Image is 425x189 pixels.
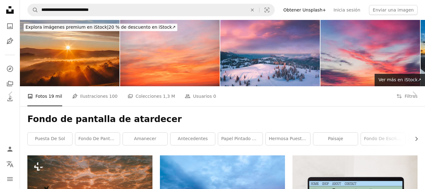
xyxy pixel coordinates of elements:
span: Ver más en iStock ↗ [378,77,421,82]
form: Encuentra imágenes en todo el sitio [27,4,275,16]
button: Borrar [245,4,259,16]
button: Menú [4,173,16,185]
a: Explorar [4,63,16,75]
span: 0 [213,93,216,100]
span: 20 % de descuento en iStock ↗ [26,25,175,30]
button: Buscar en Unsplash [28,4,38,16]
a: Papel pintado del amanecer [218,133,263,145]
a: Colecciones 1,3 M [128,86,175,106]
button: Filtros [396,86,418,106]
button: Enviar una imagen [369,5,418,15]
h1: Fondo de pantalla de atardecer [27,114,418,125]
img: Atardecer colorido [220,20,320,86]
a: Obtener Unsplash+ [280,5,330,15]
a: Ver más en iStock↗ [375,74,425,86]
a: Hermosa puesta de sol [266,133,310,145]
button: Idioma [4,158,16,170]
button: desplazar lista a la derecha [411,133,418,145]
img: Nubes en el cielo. Puesta del sol. Tiempo. [320,20,420,86]
img: Sky,sunset, beautiful , luxury soft gradient orange gold clouds and sunlight on the blue sky perf... [120,20,220,86]
a: Iniciar sesión / Registrarse [4,143,16,155]
button: Búsqueda visual [259,4,274,16]
a: amanecer [123,133,167,145]
span: Explora imágenes premium en iStock | [26,25,109,30]
a: puesta de sol [28,133,72,145]
a: Ilustraciones [4,35,16,47]
img: Hermosa vista del amanecer en el bosque brumoso en la Toscana, Italia, con colinas verdes y cipre... [20,20,119,86]
a: Ilustraciones 100 [72,86,118,106]
span: 100 [109,93,118,100]
a: Fotos [4,20,16,32]
a: Explora imágenes premium en iStock|20 % de descuento en iStock↗ [20,20,181,35]
a: fondo de pantalla [75,133,120,145]
span: 1,3 M [163,93,175,100]
a: Fondo de escritorio [361,133,405,145]
a: antecedentes [170,133,215,145]
a: Inicia sesión [330,5,364,15]
a: Usuarios 0 [185,86,216,106]
a: paisaje [313,133,358,145]
a: Siguiente [403,65,425,125]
